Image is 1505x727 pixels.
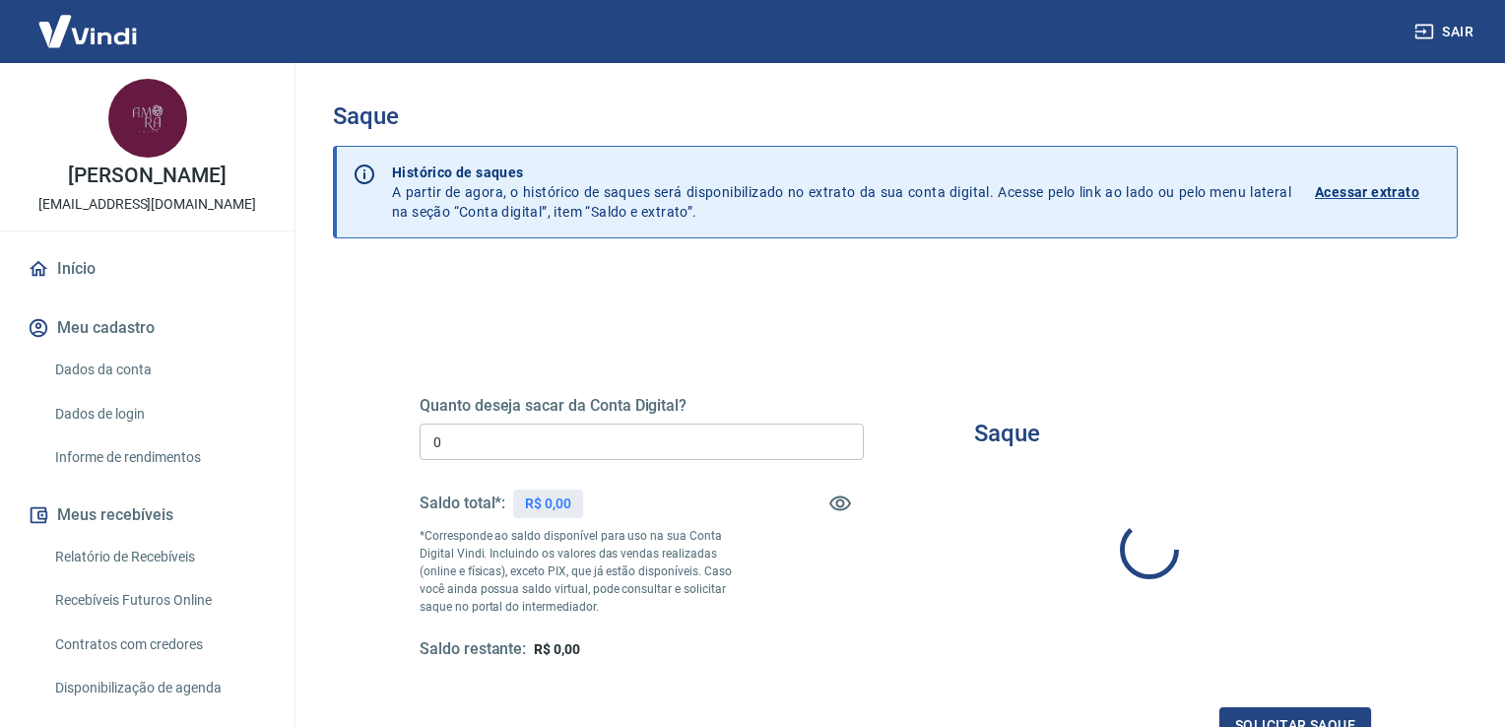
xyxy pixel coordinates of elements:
a: Contratos com credores [47,625,271,665]
p: *Corresponde ao saldo disponível para uso na sua Conta Digital Vindi. Incluindo os valores das ve... [420,527,752,616]
h5: Quanto deseja sacar da Conta Digital? [420,396,864,416]
img: Vindi [24,1,152,61]
h5: Saldo total*: [420,494,505,513]
a: Dados de login [47,394,271,434]
a: Dados da conta [47,350,271,390]
h5: Saldo restante: [420,639,526,660]
a: Informe de rendimentos [47,437,271,478]
a: Recebíveis Futuros Online [47,580,271,621]
h3: Saque [333,102,1458,130]
span: R$ 0,00 [534,641,580,657]
a: Acessar extrato [1315,163,1441,222]
button: Sair [1410,14,1481,50]
p: [PERSON_NAME] [68,165,226,186]
p: Acessar extrato [1315,182,1419,202]
p: [EMAIL_ADDRESS][DOMAIN_NAME] [38,194,256,215]
p: Histórico de saques [392,163,1291,182]
p: A partir de agora, o histórico de saques será disponibilizado no extrato da sua conta digital. Ac... [392,163,1291,222]
a: Relatório de Recebíveis [47,537,271,577]
a: Início [24,247,271,291]
h3: Saque [974,420,1040,447]
button: Meu cadastro [24,306,271,350]
img: 63b345ac-3736-441d-a5e1-979e3665bde5.jpeg [108,79,187,158]
a: Disponibilização de agenda [47,668,271,708]
button: Meus recebíveis [24,494,271,537]
p: R$ 0,00 [525,494,571,514]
